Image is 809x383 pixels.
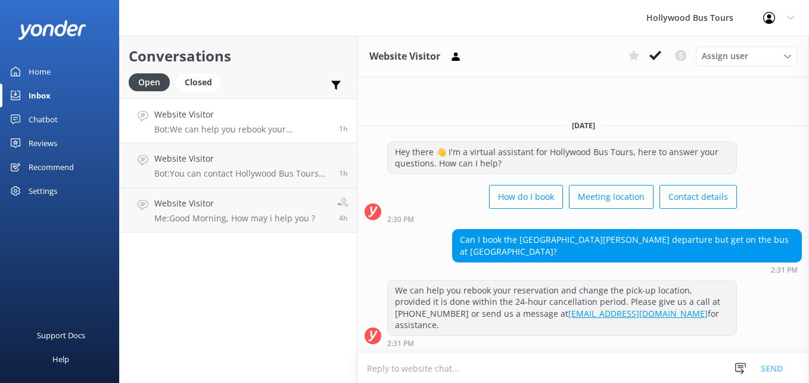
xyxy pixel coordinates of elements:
[29,155,74,179] div: Recommend
[120,98,357,143] a: Website VisitorBot:We can help you rebook your reservation and change the pick-up location, provi...
[120,143,357,188] a: Website VisitorBot:You can contact Hollywood Bus Tours by phone at [PHONE_NUMBER] or by email at ...
[569,185,654,209] button: Meeting location
[339,123,348,134] span: Sep 22 2025 02:31pm (UTC -07:00) America/Tijuana
[568,308,708,319] a: [EMAIL_ADDRESS][DOMAIN_NAME]
[154,108,330,121] h4: Website Visitor
[37,323,85,347] div: Support Docs
[176,75,227,88] a: Closed
[369,49,440,64] h3: Website Visitor
[29,179,57,203] div: Settings
[387,340,414,347] strong: 2:31 PM
[339,213,348,223] span: Sep 22 2025 11:10am (UTC -07:00) America/Tijuana
[52,347,69,371] div: Help
[129,73,170,91] div: Open
[771,267,798,274] strong: 2:31 PM
[388,280,736,335] div: We can help you rebook your reservation and change the pick-up location, provided it is done with...
[452,265,802,274] div: Sep 22 2025 02:31pm (UTC -07:00) America/Tijuana
[387,339,737,347] div: Sep 22 2025 02:31pm (UTC -07:00) America/Tijuana
[154,168,330,179] p: Bot: You can contact Hollywood Bus Tours by phone at [PHONE_NUMBER] or by email at [EMAIL_ADDRESS...
[29,84,51,107] div: Inbox
[702,50,748,63] span: Assign user
[29,60,51,84] div: Home
[154,152,330,165] h4: Website Visitor
[565,121,602,131] span: [DATE]
[29,131,57,155] div: Reviews
[453,230,801,261] div: Can I book the [GEOGRAPHIC_DATA][PERSON_NAME] departure but get on the bus at [GEOGRAPHIC_DATA]?
[357,354,809,383] textarea: To enrich screen reader interactions, please activate Accessibility in Grammarly extension settings
[176,73,221,91] div: Closed
[696,47,797,66] div: Assign User
[387,216,414,223] strong: 2:30 PM
[154,124,330,135] p: Bot: We can help you rebook your reservation and change the pick-up location, provided it is done...
[659,185,737,209] button: Contact details
[120,188,357,233] a: Website VisitorMe:Good Morning, How may i help you ?4h
[154,197,315,210] h4: Website Visitor
[339,168,348,178] span: Sep 22 2025 02:29pm (UTC -07:00) America/Tijuana
[18,20,86,40] img: yonder-white-logo.png
[29,107,58,131] div: Chatbot
[387,215,737,223] div: Sep 22 2025 02:30pm (UTC -07:00) America/Tijuana
[129,75,176,88] a: Open
[129,45,348,67] h2: Conversations
[154,213,315,224] p: Me: Good Morning, How may i help you ?
[489,185,563,209] button: How do I book
[388,142,736,174] div: Hey there 👋 I'm a virtual assistant for Hollywood Bus Tours, here to answer your questions. How c...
